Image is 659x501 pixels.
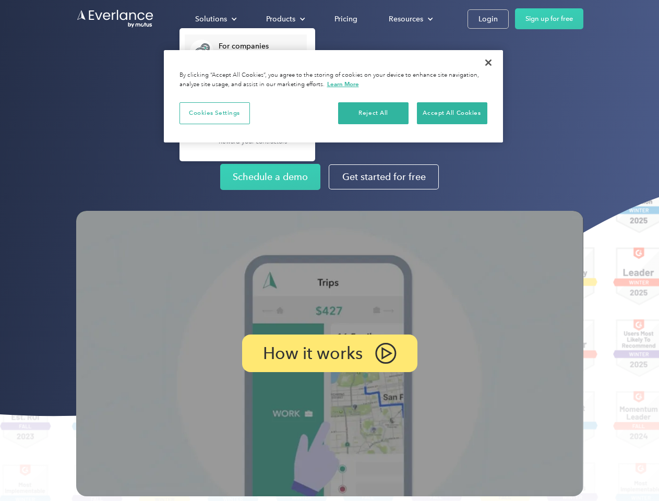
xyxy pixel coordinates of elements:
[515,8,583,29] a: Sign up for free
[338,102,409,124] button: Reject All
[195,13,227,26] div: Solutions
[389,13,423,26] div: Resources
[477,51,500,74] button: Close
[219,41,302,52] div: For companies
[378,10,441,28] div: Resources
[179,28,315,161] nav: Solutions
[179,71,487,89] div: By clicking “Accept All Cookies”, you agree to the storing of cookies on your device to enhance s...
[256,10,314,28] div: Products
[76,9,154,29] a: Go to homepage
[164,50,503,142] div: Cookie banner
[266,13,295,26] div: Products
[417,102,487,124] button: Accept All Cookies
[478,13,498,26] div: Login
[324,10,368,28] a: Pricing
[263,347,363,360] p: How it works
[220,164,320,190] a: Schedule a demo
[77,62,129,84] input: Submit
[185,10,245,28] div: Solutions
[185,34,307,68] a: For companiesEasy vehicle reimbursements
[329,164,439,189] a: Get started for free
[468,9,509,29] a: Login
[164,50,503,142] div: Privacy
[327,80,359,88] a: More information about your privacy, opens in a new tab
[179,102,250,124] button: Cookies Settings
[334,13,357,26] div: Pricing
